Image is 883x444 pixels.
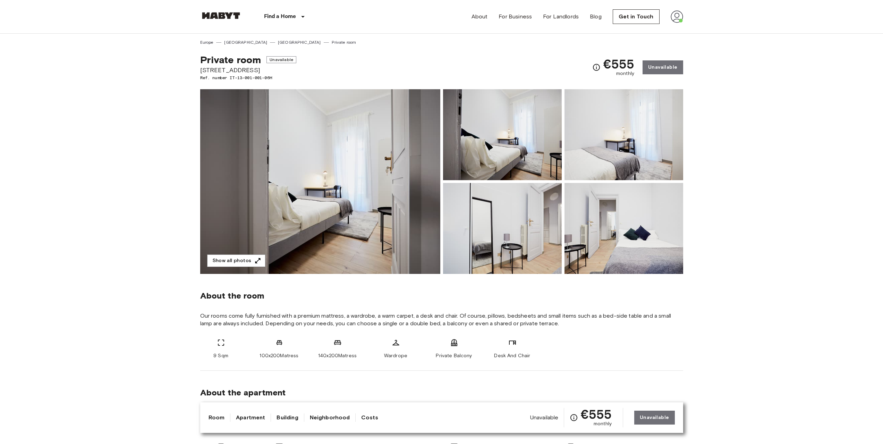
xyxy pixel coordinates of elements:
[224,39,267,45] a: [GEOGRAPHIC_DATA]
[260,352,298,359] span: 100x200Matress
[200,89,440,274] img: Marketing picture of unit IT-13-001-001-06H
[494,352,530,359] span: Desk And Chair
[443,183,562,274] img: Picture of unit IT-13-001-001-06H
[278,39,321,45] a: [GEOGRAPHIC_DATA]
[436,352,472,359] span: Private Balcony
[603,58,634,70] span: €555
[472,12,488,21] a: About
[543,12,579,21] a: For Landlords
[277,413,298,422] a: Building
[590,12,602,21] a: Blog
[200,39,214,45] a: Europe
[213,352,228,359] span: 9 Sqm
[581,408,612,420] span: €555
[671,10,683,23] img: avatar
[200,54,261,66] span: Private room
[570,413,578,422] svg: Check cost overview for full price breakdown. Please note that discounts apply to new joiners onl...
[384,352,407,359] span: Wardrope
[310,413,350,422] a: Neighborhood
[594,420,612,427] span: monthly
[361,413,378,422] a: Costs
[209,413,225,422] a: Room
[200,12,242,19] img: Habyt
[592,63,601,72] svg: Check cost overview for full price breakdown. Please note that discounts apply to new joiners onl...
[200,75,296,81] span: Ref. number IT-13-001-001-06H
[616,70,634,77] span: monthly
[200,291,683,301] span: About the room
[443,89,562,180] img: Picture of unit IT-13-001-001-06H
[207,254,265,267] button: Show all photos
[266,56,296,63] span: Unavailable
[332,39,356,45] a: Private room
[200,66,296,75] span: [STREET_ADDRESS]
[236,413,265,422] a: Apartment
[564,183,683,274] img: Picture of unit IT-13-001-001-06H
[264,12,296,21] p: Find a Home
[499,12,532,21] a: For Business
[200,387,286,398] span: About the apartment
[564,89,683,180] img: Picture of unit IT-13-001-001-06H
[200,312,683,327] span: Our rooms come fully furnished with a premium mattress, a wardrobe, a warm carpet, a desk and cha...
[530,414,559,421] span: Unavailable
[613,9,660,24] a: Get in Touch
[318,352,357,359] span: 140x200Matress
